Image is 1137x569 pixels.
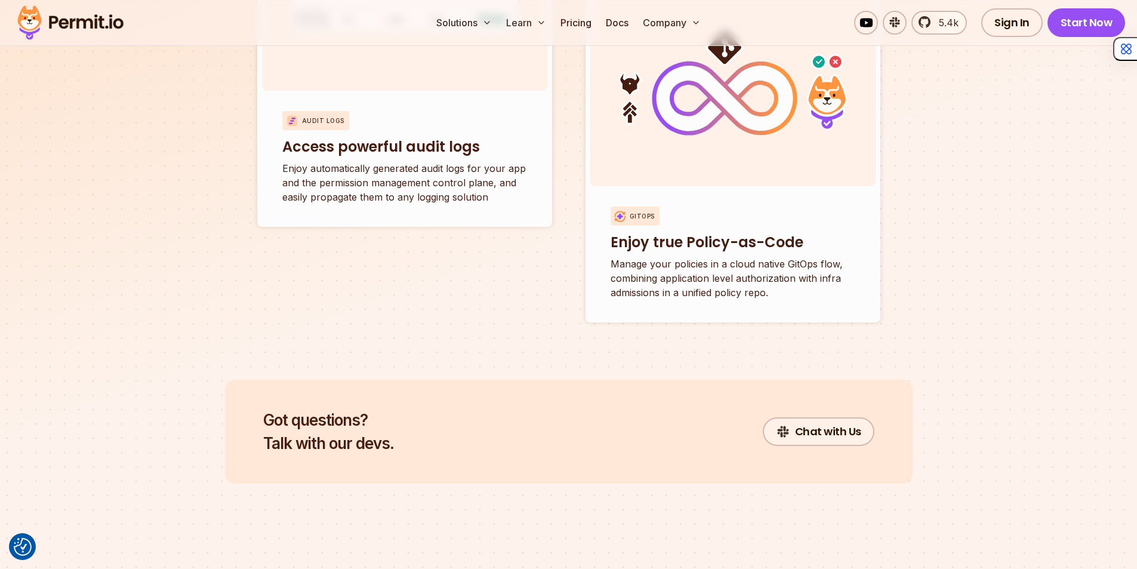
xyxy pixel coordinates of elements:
[601,11,633,35] a: Docs
[981,8,1043,37] a: Sign In
[611,257,855,300] p: Manage your policies in a cloud native GitOps flow, combining application level authorization wit...
[501,11,551,35] button: Learn
[638,11,705,35] button: Company
[14,538,32,556] img: Revisit consent button
[630,212,655,221] p: Gitops
[263,408,394,432] span: Got questions?
[302,116,344,125] p: Audit Logs
[282,137,527,156] h3: Access powerful audit logs
[611,233,855,252] h3: Enjoy true Policy-as-Code
[932,16,959,30] span: 5.4k
[432,11,497,35] button: Solutions
[763,417,874,446] a: Chat with Us
[263,408,394,455] h2: Talk with our devs.
[14,538,32,556] button: Consent Preferences
[1047,8,1126,37] a: Start Now
[12,2,129,43] img: Permit logo
[911,11,967,35] a: 5.4k
[282,161,527,204] p: Enjoy automatically generated audit logs for your app and the permission management control plane...
[556,11,596,35] a: Pricing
